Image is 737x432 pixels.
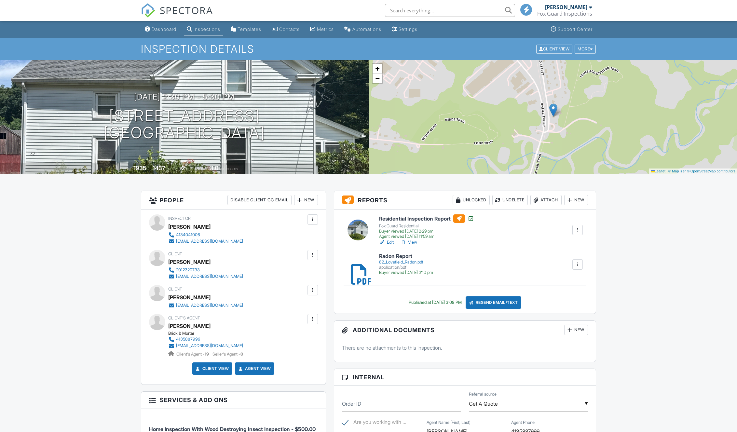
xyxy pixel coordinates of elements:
[133,165,146,171] div: 1935
[168,222,211,232] div: [PERSON_NAME]
[666,169,667,173] span: |
[379,239,394,246] a: Edit
[269,23,302,35] a: Contacts
[352,26,381,32] div: Automations
[141,43,596,55] h1: Inspection Details
[334,191,596,209] h3: Reports
[530,195,562,205] div: Attach
[168,316,200,320] span: Client's Agent
[176,267,200,273] div: 2012320733
[160,3,213,17] span: SPECTORA
[409,300,462,305] div: Published at [DATE] 3:09 PM
[379,234,474,239] div: Agent viewed [DATE] 11:59 am
[141,3,155,18] img: The Best Home Inspection Software - Spectora
[168,343,243,349] a: [EMAIL_ADDRESS][DOMAIN_NAME]
[427,419,471,425] label: Agent Name (First, Last)
[342,400,361,407] label: Order ID
[227,195,292,205] div: Disable Client CC Email
[537,10,592,17] div: Fox Guard Inspections
[558,26,593,32] div: Support Center
[342,23,384,35] a: Automations (Basic)
[237,365,271,372] a: Agent View
[176,303,243,308] div: [EMAIL_ADDRESS][DOMAIN_NAME]
[379,253,433,275] a: Radon Report 82_Lovefield_Radon.pdf application/pdf Buyer viewed [DATE] 3:10 pm
[373,64,382,74] a: Zoom in
[212,352,243,357] span: Seller's Agent -
[536,45,572,53] div: Client View
[168,331,248,336] div: Brick & Mortar
[379,253,433,259] h6: Radon Report
[168,273,243,280] a: [EMAIL_ADDRESS][DOMAIN_NAME]
[141,392,326,409] h3: Services & Add ons
[205,352,209,357] strong: 19
[399,26,417,32] div: Settings
[545,4,587,10] div: [PERSON_NAME]
[168,251,182,256] span: Client
[564,195,588,205] div: New
[141,9,213,22] a: SPECTORA
[125,166,132,171] span: Built
[166,166,175,171] span: sq. ft.
[651,169,665,173] a: Leaflet
[176,274,243,279] div: [EMAIL_ADDRESS][DOMAIN_NAME]
[168,257,211,267] div: [PERSON_NAME]
[279,26,300,32] div: Contacts
[141,191,326,209] h3: People
[687,169,735,173] a: © OpenStreetMap contributors
[168,232,243,238] a: 4134041006
[194,26,220,32] div: Inspections
[492,195,528,205] div: Undelete
[375,74,379,82] span: −
[307,23,336,35] a: Metrics
[184,23,223,35] a: Inspections
[334,321,596,339] h3: Additional Documents
[176,337,200,342] div: 4135887999
[548,23,595,35] a: Support Center
[195,365,229,372] a: Client View
[379,265,433,270] div: application/pdf
[334,369,596,386] h3: Internal
[668,169,686,173] a: © MapTiler
[549,103,557,117] img: Marker
[168,287,182,291] span: Client
[176,343,243,348] div: [EMAIL_ADDRESS][DOMAIN_NAME]
[228,23,264,35] a: Templates
[182,165,185,171] div: 2
[536,46,574,51] a: Client View
[240,352,243,357] strong: 0
[466,296,522,309] div: Resend Email/Text
[342,344,588,351] p: There are no attachments to this inspection.
[575,45,596,53] div: More
[168,321,211,331] a: [PERSON_NAME]
[453,195,490,205] div: Unlocked
[168,292,211,302] div: [PERSON_NAME]
[379,223,474,229] div: Fox Guard Residential
[379,270,433,275] div: Buyer viewed [DATE] 3:10 pm
[373,74,382,83] a: Zoom out
[168,302,243,309] a: [EMAIL_ADDRESS][DOMAIN_NAME]
[103,107,265,142] h1: [STREET_ADDRESS] [GEOGRAPHIC_DATA]
[168,267,243,273] a: 2012320733
[142,23,179,35] a: Dashboard
[379,229,474,234] div: Buyer viewed [DATE] 2:29 pm
[168,336,243,343] a: 4135887999
[168,238,243,245] a: [EMAIL_ADDRESS][DOMAIN_NAME]
[342,419,406,427] label: Are you working with a real estate agent? Otherwise click "Next"
[219,166,238,171] span: bathrooms
[168,216,191,221] span: Inspector
[385,4,515,17] input: Search everything...
[210,165,218,171] div: 3.0
[238,26,261,32] div: Templates
[564,325,588,335] div: New
[153,165,165,171] div: 1437
[317,26,334,32] div: Metrics
[176,239,243,244] div: [EMAIL_ADDRESS][DOMAIN_NAME]
[511,419,535,425] label: Agent Phone
[186,166,204,171] span: bedrooms
[400,239,417,246] a: View
[379,214,474,223] h6: Residential Inspection Report
[152,26,176,32] div: Dashboard
[294,195,318,205] div: New
[379,260,433,265] div: 82_Lovefield_Radon.pdf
